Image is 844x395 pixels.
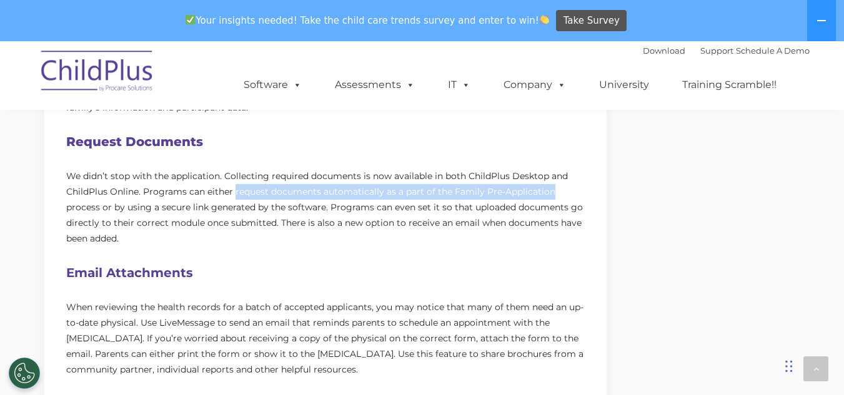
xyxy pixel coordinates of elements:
[785,348,793,385] div: Drag
[700,46,733,56] a: Support
[643,46,685,56] a: Download
[491,72,578,97] a: Company
[66,131,585,153] h2: Request Documents
[563,10,620,32] span: Take Survey
[670,72,789,97] a: Training Scramble!!
[35,42,160,104] img: ChildPlus by Procare Solutions
[643,46,810,56] font: |
[9,358,40,389] button: Cookies Settings
[186,15,195,24] img: ✅
[736,46,810,56] a: Schedule A Demo
[435,72,483,97] a: IT
[66,168,585,246] p: We didn’t stop with the application. Collecting required documents is now available in both Child...
[66,265,193,280] strong: Email Attachments
[322,72,427,97] a: Assessments
[66,300,585,378] p: When reviewing the health records for a batch of accepted applicants, you may notice that many of...
[181,8,555,32] span: Your insights needed! Take the child care trends survey and enter to win!
[556,10,627,32] a: Take Survey
[231,72,314,97] a: Software
[782,335,844,395] iframe: Chat Widget
[587,72,662,97] a: University
[540,15,549,24] img: 👏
